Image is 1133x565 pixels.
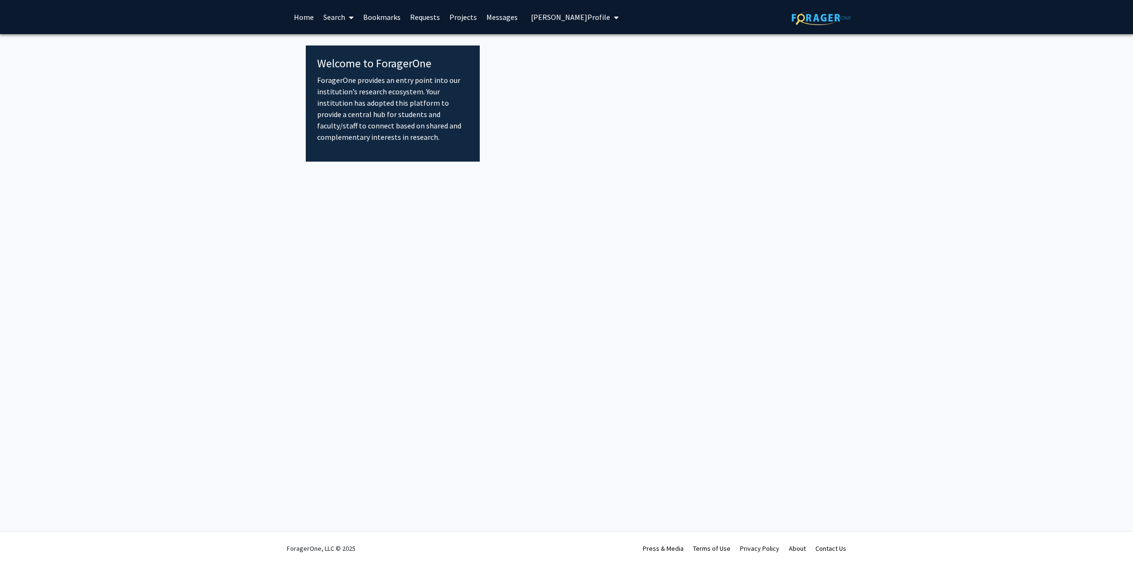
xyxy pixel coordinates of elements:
a: Home [289,0,319,34]
a: Projects [445,0,482,34]
img: ForagerOne Logo [792,10,851,25]
a: Privacy Policy [740,544,779,553]
a: Press & Media [643,544,684,553]
a: Search [319,0,358,34]
div: ForagerOne, LLC © 2025 [287,532,356,565]
a: Terms of Use [693,544,731,553]
h4: Welcome to ForagerOne [317,57,468,71]
span: [PERSON_NAME] Profile [531,12,610,22]
p: ForagerOne provides an entry point into our institution’s research ecosystem. Your institution ha... [317,74,468,143]
a: Messages [482,0,522,34]
a: Bookmarks [358,0,405,34]
a: Contact Us [815,544,846,553]
a: Requests [405,0,445,34]
a: About [789,544,806,553]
